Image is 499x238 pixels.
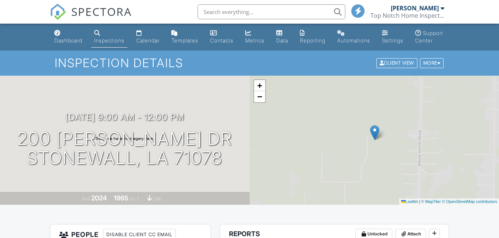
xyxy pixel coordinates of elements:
span: SPECTORA [71,4,132,19]
a: SPECTORA [50,10,132,25]
div: Client View [376,58,417,68]
span: Built [82,196,90,201]
div: Inspections [94,37,124,44]
div: Contacts [210,37,233,44]
div: Calendar [136,37,160,44]
a: Reporting [297,27,328,48]
a: Settings [379,27,406,48]
a: Calendar [133,27,163,48]
div: Automations [337,37,370,44]
a: © MapTiler [421,199,441,204]
a: Metrics [242,27,267,48]
a: Templates [168,27,201,48]
a: Automations (Basic) [334,27,373,48]
a: Dashboard [51,27,85,48]
a: Zoom in [254,80,265,91]
img: The Best Home Inspection Software - Spectora [50,4,66,20]
a: Data [273,27,291,48]
span: + [257,81,262,90]
span: − [257,92,262,101]
div: 2024 [91,194,107,202]
a: Contacts [207,27,236,48]
div: Data [276,37,288,44]
span: sq. ft. [130,196,140,201]
div: Metrics [245,37,264,44]
span: | [419,199,420,204]
a: Support Center [412,27,448,48]
h3: [DATE] 9:00 am - 12:00 pm [65,112,184,122]
div: Top Notch Home Inspections LLC [370,12,444,19]
input: Search everything... [198,4,345,19]
a: Leaflet [401,199,418,204]
a: Zoom out [254,91,265,102]
div: Reporting [300,37,325,44]
div: Settings [382,37,403,44]
img: Marker [370,125,379,140]
div: Dashboard [54,37,82,44]
a: Inspections [91,27,127,48]
h1: Inspection Details [55,56,444,69]
h1: 200 [PERSON_NAME] Dr Stonewall, LA 71078 [17,129,232,168]
div: Templates [171,37,198,44]
a: © OpenStreetMap contributors [442,199,497,204]
span: slab [153,196,161,201]
a: Client View [376,60,419,65]
div: More [420,58,444,68]
div: Support Center [415,30,443,44]
div: 1965 [114,194,129,202]
div: [PERSON_NAME] [391,4,439,12]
